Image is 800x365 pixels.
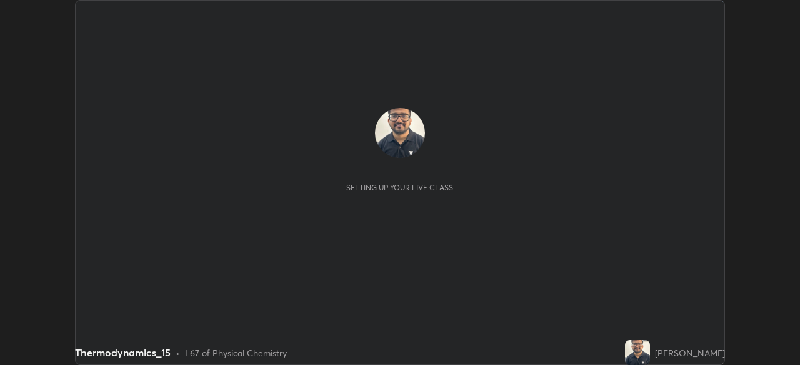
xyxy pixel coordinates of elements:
[375,108,425,158] img: 8aca7005bdf34aeda6799b687e6e9637.jpg
[346,183,453,192] div: Setting up your live class
[75,345,171,360] div: Thermodynamics_15
[625,340,650,365] img: 8aca7005bdf34aeda6799b687e6e9637.jpg
[655,346,725,359] div: [PERSON_NAME]
[185,346,287,359] div: L67 of Physical Chemistry
[176,346,180,359] div: •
